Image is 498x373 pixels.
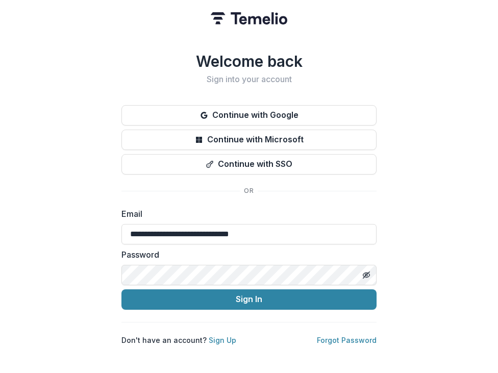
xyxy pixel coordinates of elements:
[121,52,377,70] h1: Welcome back
[317,336,377,344] a: Forgot Password
[358,267,375,283] button: Toggle password visibility
[121,208,370,220] label: Email
[121,130,377,150] button: Continue with Microsoft
[121,154,377,175] button: Continue with SSO
[121,289,377,310] button: Sign In
[121,248,370,261] label: Password
[121,105,377,126] button: Continue with Google
[121,335,236,345] p: Don't have an account?
[121,74,377,84] h2: Sign into your account
[211,12,287,24] img: Temelio
[209,336,236,344] a: Sign Up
